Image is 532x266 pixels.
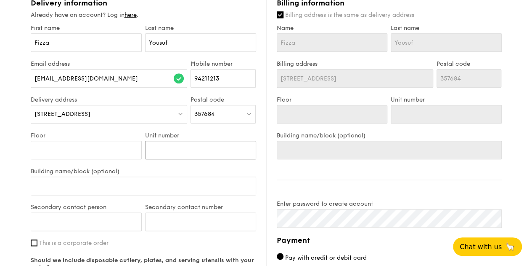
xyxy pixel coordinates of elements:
label: Billing address [277,60,433,67]
label: Building name/block (optional) [277,132,502,139]
input: Pay with credit or debit card [277,253,283,260]
span: Billing address is the same as delivery address [285,11,414,19]
label: Floor [31,132,142,139]
label: Postal code [191,96,256,103]
input: This is a corporate order [31,239,37,246]
label: Name [277,24,388,32]
label: Secondary contact number [145,204,256,211]
label: Building name/block (optional) [31,168,256,175]
span: 🦙 [505,242,515,252]
label: Secondary contact person [31,204,142,211]
input: Billing address is the same as delivery address [277,11,283,18]
span: Chat with us [460,243,502,251]
img: icon-dropdown.fa26e9f9.svg [177,110,183,117]
label: Floor [277,96,388,103]
div: Already have an account? Log in . [31,11,256,19]
label: Delivery address [31,96,188,103]
label: Enter password to create account [277,200,502,207]
label: Unit number [145,132,256,139]
button: Chat with us🦙 [453,237,522,256]
label: Unit number [391,96,502,103]
label: First name [31,24,142,32]
label: Email address [31,60,188,67]
span: [STREET_ADDRESS] [34,110,90,118]
label: Last name [391,24,502,32]
label: Postal code [437,60,502,67]
img: icon-dropdown.fa26e9f9.svg [246,110,252,117]
a: here [124,11,137,19]
span: This is a corporate order [39,239,109,247]
img: icon-success.f839ccf9.svg [174,73,184,83]
label: Mobile number [191,60,256,67]
span: Pay with credit or debit card [285,254,367,261]
label: Last name [145,24,256,32]
h4: Payment [277,234,502,246]
span: 357684 [194,110,215,118]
